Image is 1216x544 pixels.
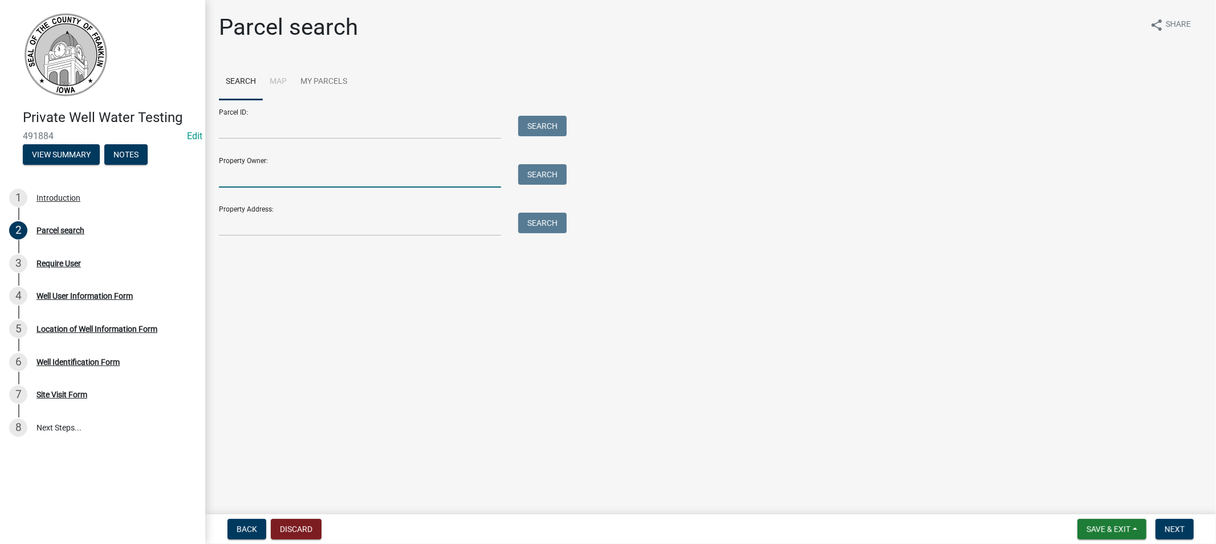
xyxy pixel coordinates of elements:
[518,164,567,185] button: Search
[187,131,202,141] wm-modal-confirm: Edit Application Number
[9,419,27,437] div: 8
[1166,18,1191,32] span: Share
[23,144,100,165] button: View Summary
[9,353,27,371] div: 6
[187,131,202,141] a: Edit
[23,12,108,98] img: Franklin County, Iowa
[1150,18,1164,32] i: share
[23,109,196,126] h4: Private Well Water Testing
[1141,14,1200,36] button: shareShare
[36,259,81,267] div: Require User
[23,151,100,160] wm-modal-confirm: Summary
[104,144,148,165] button: Notes
[23,131,182,141] span: 491884
[9,287,27,305] div: 4
[219,64,263,100] a: Search
[104,151,148,160] wm-modal-confirm: Notes
[36,292,133,300] div: Well User Information Form
[271,519,322,539] button: Discard
[518,116,567,136] button: Search
[1165,525,1185,534] span: Next
[237,525,257,534] span: Back
[219,14,358,41] h1: Parcel search
[36,325,157,333] div: Location of Well Information Form
[9,320,27,338] div: 5
[9,254,27,273] div: 3
[294,64,354,100] a: My Parcels
[36,226,84,234] div: Parcel search
[518,213,567,233] button: Search
[9,189,27,207] div: 1
[227,519,266,539] button: Back
[1156,519,1194,539] button: Next
[36,391,87,399] div: Site Visit Form
[9,385,27,404] div: 7
[36,194,80,202] div: Introduction
[1077,519,1146,539] button: Save & Exit
[9,221,27,239] div: 2
[36,358,120,366] div: Well Identification Form
[1087,525,1130,534] span: Save & Exit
